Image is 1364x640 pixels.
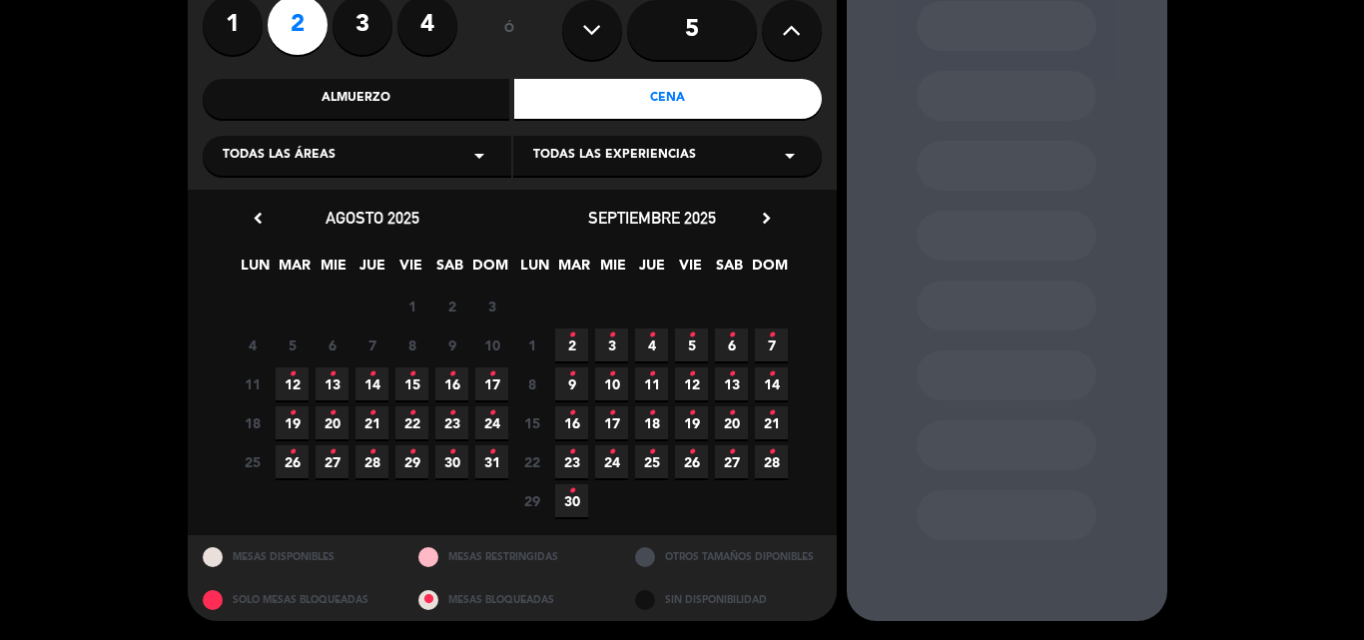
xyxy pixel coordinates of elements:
[408,436,415,468] i: •
[555,484,588,517] span: 30
[188,535,404,578] div: MESAS DISPONIBLES
[596,254,629,287] span: MIE
[635,445,668,478] span: 25
[755,328,788,361] span: 7
[276,328,309,361] span: 5
[355,406,388,439] span: 21
[448,358,455,390] i: •
[728,397,735,429] i: •
[555,406,588,439] span: 16
[533,146,696,166] span: Todas las experiencias
[435,328,468,361] span: 9
[316,445,348,478] span: 27
[488,436,495,468] i: •
[635,328,668,361] span: 4
[595,445,628,478] span: 24
[289,436,296,468] i: •
[435,290,468,322] span: 2
[715,445,748,478] span: 27
[316,406,348,439] span: 20
[715,367,748,400] span: 13
[778,144,802,168] i: arrow_drop_down
[515,445,548,478] span: 22
[755,367,788,400] span: 14
[475,367,508,400] span: 17
[756,208,777,229] i: chevron_right
[403,578,620,621] div: MESAS BLOQUEADAS
[355,254,388,287] span: JUE
[515,328,548,361] span: 1
[435,367,468,400] span: 16
[488,397,495,429] i: •
[688,397,695,429] i: •
[728,358,735,390] i: •
[236,328,269,361] span: 4
[289,358,296,390] i: •
[276,367,309,400] span: 12
[203,79,510,119] div: Almuerzo
[248,208,269,229] i: chevron_left
[555,328,588,361] span: 2
[648,358,655,390] i: •
[608,397,615,429] i: •
[276,406,309,439] span: 19
[675,328,708,361] span: 5
[768,436,775,468] i: •
[648,397,655,429] i: •
[316,367,348,400] span: 13
[355,445,388,478] span: 28
[514,79,822,119] div: Cena
[715,328,748,361] span: 6
[355,367,388,400] span: 14
[755,445,788,478] span: 28
[408,358,415,390] i: •
[675,445,708,478] span: 26
[555,367,588,400] span: 9
[595,367,628,400] span: 10
[435,406,468,439] span: 23
[403,535,620,578] div: MESAS RESTRINGIDAS
[408,397,415,429] i: •
[518,254,551,287] span: LUN
[620,535,837,578] div: OTROS TAMAÑOS DIPONIBLES
[329,436,336,468] i: •
[316,328,348,361] span: 6
[276,445,309,478] span: 26
[395,445,428,478] span: 29
[326,208,419,228] span: agosto 2025
[236,406,269,439] span: 18
[467,144,491,168] i: arrow_drop_down
[568,320,575,351] i: •
[368,358,375,390] i: •
[755,406,788,439] span: 21
[608,320,615,351] i: •
[395,328,428,361] span: 8
[555,445,588,478] span: 23
[608,358,615,390] i: •
[768,397,775,429] i: •
[475,406,508,439] span: 24
[595,406,628,439] span: 17
[635,367,668,400] span: 11
[515,406,548,439] span: 15
[515,484,548,517] span: 29
[223,146,336,166] span: Todas las áreas
[715,406,748,439] span: 20
[688,320,695,351] i: •
[728,320,735,351] i: •
[472,254,505,287] span: DOM
[475,445,508,478] span: 31
[515,367,548,400] span: 8
[329,358,336,390] i: •
[557,254,590,287] span: MAR
[688,358,695,390] i: •
[433,254,466,287] span: SAB
[289,397,296,429] i: •
[278,254,311,287] span: MAR
[448,397,455,429] i: •
[317,254,349,287] span: MIE
[768,320,775,351] i: •
[688,436,695,468] i: •
[355,328,388,361] span: 7
[620,578,837,621] div: SIN DISPONIBILIDAD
